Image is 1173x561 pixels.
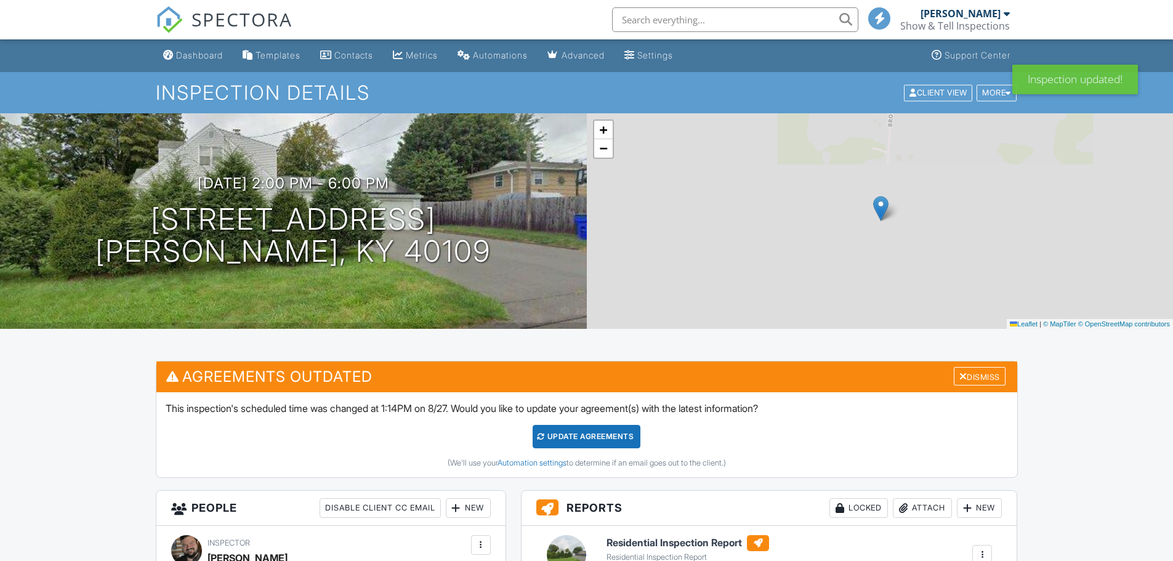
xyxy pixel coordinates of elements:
[1010,320,1038,328] a: Leaflet
[158,44,228,67] a: Dashboard
[900,20,1010,32] div: Show & Tell Inspections
[594,121,613,139] a: Zoom in
[873,196,889,221] img: Marker
[1043,320,1076,328] a: © MapTiler
[904,84,972,101] div: Client View
[599,140,607,156] span: −
[198,175,389,192] h3: [DATE] 2:00 pm - 6:00 pm
[607,535,769,551] h6: Residential Inspection Report
[921,7,1001,20] div: [PERSON_NAME]
[542,44,610,67] a: Advanced
[957,498,1002,518] div: New
[156,82,1018,103] h1: Inspection Details
[977,84,1017,101] div: More
[388,44,443,67] a: Metrics
[256,50,300,60] div: Templates
[893,498,952,518] div: Attach
[1012,65,1138,94] div: Inspection updated!
[238,44,305,67] a: Templates
[619,44,678,67] a: Settings
[1039,320,1041,328] span: |
[315,44,378,67] a: Contacts
[954,367,1006,386] div: Dismiss
[95,203,491,268] h1: [STREET_ADDRESS] [PERSON_NAME], KY 40109
[1078,320,1170,328] a: © OpenStreetMap contributors
[562,50,605,60] div: Advanced
[156,17,292,42] a: SPECTORA
[334,50,373,60] div: Contacts
[473,50,528,60] div: Automations
[927,44,1015,67] a: Support Center
[594,139,613,158] a: Zoom out
[406,50,438,60] div: Metrics
[156,491,506,526] h3: People
[945,50,1010,60] div: Support Center
[156,361,1017,392] h3: Agreements Outdated
[320,498,441,518] div: Disable Client CC Email
[156,392,1017,477] div: This inspection's scheduled time was changed at 1:14PM on 8/27. Would you like to update your agr...
[637,50,673,60] div: Settings
[533,425,640,448] div: Update Agreements
[166,458,1008,468] div: (We'll use your to determine if an email goes out to the client.)
[208,538,250,547] span: Inspector
[191,6,292,32] span: SPECTORA
[156,6,183,33] img: The Best Home Inspection Software - Spectora
[446,498,491,518] div: New
[829,498,888,518] div: Locked
[612,7,858,32] input: Search everything...
[903,87,975,97] a: Client View
[599,122,607,137] span: +
[453,44,533,67] a: Automations (Basic)
[522,491,1017,526] h3: Reports
[176,50,223,60] div: Dashboard
[498,458,566,467] a: Automation settings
